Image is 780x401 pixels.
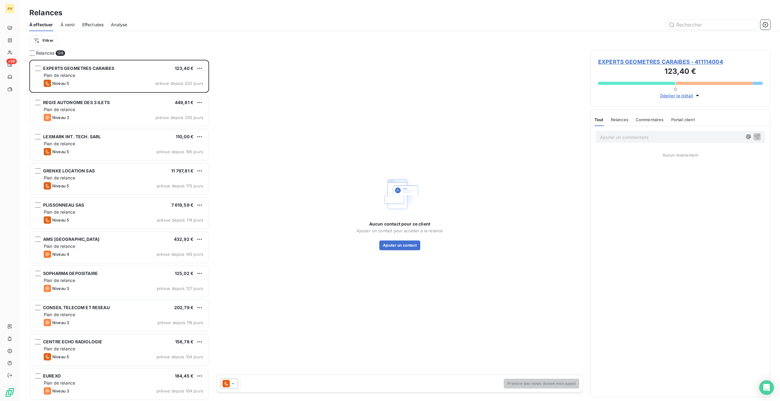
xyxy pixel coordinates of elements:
[369,221,430,227] span: Aucun contact pour ce client
[43,271,98,276] span: SOPHARMA DEPOSITAIRE
[175,66,193,71] span: 123,40 €
[52,115,69,120] span: Niveau 3
[43,134,101,139] span: LEXMARK INT. TECH. SARL
[29,60,209,401] div: grid
[759,380,774,395] div: Open Intercom Messenger
[43,168,95,173] span: GRENKE LOCATION SAS
[44,73,75,78] span: Plan de relance
[44,346,75,351] span: Plan de relance
[175,271,193,276] span: 125,02 €
[43,237,99,242] span: AMS [GEOGRAPHIC_DATA]
[171,202,194,208] span: 7 619,59 €
[52,320,69,325] span: Niveau 3
[52,81,69,86] span: Niveau 5
[674,87,677,92] span: 0
[175,100,193,105] span: 449,81 €
[5,4,15,13] div: AN
[52,286,69,291] span: Niveau 3
[5,388,15,397] img: Logo LeanPay
[29,7,62,18] h3: Relances
[156,81,203,86] span: prévue depuis 532 jours
[52,218,69,222] span: Niveau 5
[598,58,763,66] span: EXPERTS GEOMETRES CARAIBES - 411114004
[380,175,419,214] img: Empty state
[43,100,110,105] span: REGIE AUTONOME DES 3 ILETS
[504,379,579,388] button: Prendre des notes durant mon appel
[29,22,53,28] span: À effectuer
[44,209,75,215] span: Plan de relance
[658,92,703,99] button: Déplier le détail
[52,388,69,393] span: Niveau 3
[52,354,69,359] span: Niveau 5
[44,278,75,283] span: Plan de relance
[44,175,75,180] span: Plan de relance
[56,50,65,56] span: 126
[156,115,203,120] span: prévue depuis 205 jours
[43,202,84,208] span: PLISSONNEAU SAS
[357,228,443,233] span: Ajouter un contact pour accéder à la relance
[157,218,203,222] span: prévue depuis 174 jours
[379,240,421,250] button: Ajouter un contact
[52,149,69,154] span: Niveau 5
[671,117,695,122] span: Portail client
[663,153,698,157] span: Aucun évènement
[156,252,203,257] span: prévue depuis 143 jours
[36,50,54,56] span: Relances
[157,183,203,188] span: prévue depuis 175 jours
[660,92,694,99] span: Déplier le détail
[156,149,203,154] span: prévue depuis 195 jours
[44,312,75,317] span: Plan de relance
[44,244,75,249] span: Plan de relance
[156,354,203,359] span: prévue depuis 104 jours
[157,286,203,291] span: prévue depuis 127 jours
[44,380,75,385] span: Plan de relance
[636,117,664,122] span: Commentaires
[598,66,763,78] h3: 123,40 €
[82,22,104,28] span: Effectuées
[52,252,69,257] span: Niveau 4
[175,339,193,344] span: 156,78 €
[157,320,203,325] span: prévue depuis 118 jours
[175,373,193,378] span: 184,45 €
[6,59,17,64] span: +99
[174,237,193,242] span: 432,92 €
[156,388,203,393] span: prévue depuis 104 jours
[171,168,193,173] span: 11 797,81 €
[43,305,110,310] span: CONSEIL TELECOM ET RESEAU
[594,117,604,122] span: Tout
[43,373,61,378] span: EUREXO
[52,183,69,188] span: Niveau 5
[29,36,57,45] button: Filtrer
[611,117,628,122] span: Relances
[61,22,75,28] span: À venir
[44,107,75,112] span: Plan de relance
[43,66,114,71] span: EXPERTS GEOMETRES CARAIBES
[174,305,193,310] span: 202,79 €
[111,22,127,28] span: Analyse
[44,141,75,146] span: Plan de relance
[666,20,758,30] input: Rechercher
[43,339,102,344] span: CENTRE ECHO RADIOLOGIE
[176,134,193,139] span: 110,00 €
